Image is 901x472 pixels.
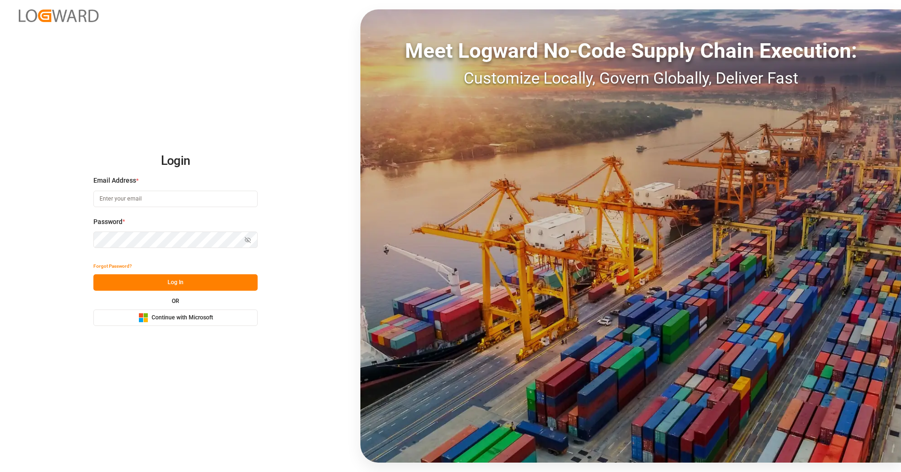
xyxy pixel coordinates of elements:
input: Enter your email [93,191,258,207]
div: Customize Locally, Govern Globally, Deliver Fast [360,66,901,90]
small: OR [172,298,179,304]
img: Logward_new_orange.png [19,9,99,22]
span: Password [93,217,122,227]
span: Email Address [93,176,136,186]
div: Meet Logward No-Code Supply Chain Execution: [360,35,901,66]
button: Forgot Password? [93,258,132,274]
span: Continue with Microsoft [152,314,213,322]
button: Log In [93,274,258,291]
h2: Login [93,146,258,176]
button: Continue with Microsoft [93,310,258,326]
